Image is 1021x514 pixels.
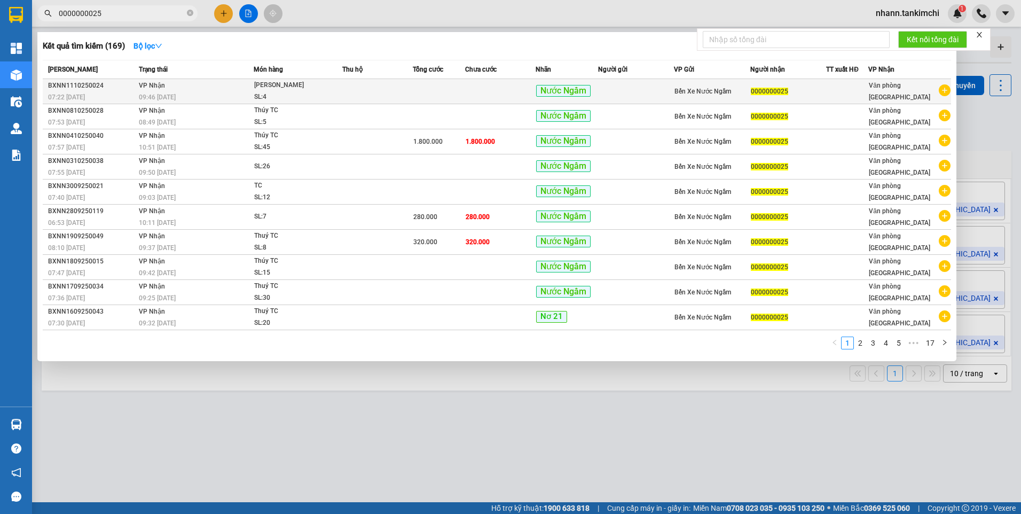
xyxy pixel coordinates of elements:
div: SL: 8 [254,242,334,254]
span: left [831,339,838,346]
span: 07:47 [DATE] [48,269,85,277]
span: Người nhận [750,66,785,73]
span: Người gửi [598,66,627,73]
span: Bến Xe Nước Ngầm [674,163,731,170]
span: plus-circle [939,210,951,222]
span: VP Gửi [674,66,694,73]
span: Tổng cước [413,66,443,73]
span: 08:49 [DATE] [139,119,176,126]
img: warehouse-icon [11,419,22,430]
span: Nước Ngầm [536,185,591,198]
span: question-circle [11,443,21,454]
a: 5 [893,337,905,349]
span: Nước Ngầm [536,261,591,273]
div: SL: 5 [254,116,334,128]
span: plus-circle [939,110,951,121]
div: SL: 12 [254,192,334,204]
li: 3 [867,337,879,349]
span: close-circle [187,10,193,16]
span: VP Nhận [139,232,165,240]
div: Thúy TC [254,105,334,116]
span: Chưa cước [465,66,497,73]
span: Văn phòng [GEOGRAPHIC_DATA] [869,132,930,151]
span: 07:36 [DATE] [48,294,85,302]
span: plus-circle [939,84,951,96]
div: BXNN1609250043 [48,306,136,317]
span: 07:57 [DATE] [48,144,85,151]
div: SL: 7 [254,211,334,223]
span: 09:25 [DATE] [139,294,176,302]
div: SL: 45 [254,142,334,153]
span: 0000000025 [751,213,788,221]
div: BXNN2809250119 [48,206,136,217]
li: 17 [922,337,938,349]
span: VP Nhận [868,66,894,73]
span: Món hàng [254,66,283,73]
img: dashboard-icon [11,43,22,54]
img: solution-icon [11,150,22,161]
a: 17 [923,337,938,349]
span: 07:40 [DATE] [48,194,85,201]
div: SL: 26 [254,161,334,173]
span: 09:03 [DATE] [139,194,176,201]
span: Văn phòng [GEOGRAPHIC_DATA] [869,258,930,277]
span: 09:32 [DATE] [139,320,176,327]
div: BXNN1709250034 [48,281,136,292]
div: SL: 20 [254,317,334,329]
span: plus-circle [939,160,951,172]
strong: Bộ lọc [133,42,162,50]
span: VP Nhận [139,157,165,165]
span: 0000000025 [751,88,788,95]
div: Thuý TC [254,281,334,292]
span: Nước Ngầm [536,286,591,298]
li: Next 5 Pages [905,337,922,349]
span: Nơ 21 [536,311,567,323]
h3: Kết quả tìm kiếm ( 169 ) [43,41,125,52]
span: Bến Xe Nước Ngầm [674,188,731,196]
span: 0000000025 [751,314,788,321]
span: VP Nhận [139,82,165,89]
span: plus-circle [939,235,951,247]
span: VP Nhận [139,107,165,114]
span: Văn phòng [GEOGRAPHIC_DATA] [869,207,930,227]
span: Nước Ngầm [536,85,591,97]
span: Bến Xe Nước Ngầm [674,88,731,95]
span: close-circle [187,9,193,19]
span: 320.000 [413,238,437,246]
div: BXNN1110250024 [48,80,136,91]
button: Bộ lọcdown [125,37,171,54]
span: 1.800.000 [466,138,495,145]
span: plus-circle [939,260,951,272]
span: 0000000025 [751,163,788,170]
span: 0000000025 [751,289,788,296]
span: down [155,42,162,50]
span: Nước Ngầm [536,236,591,248]
span: Kết nối tổng đài [907,34,959,45]
a: 3 [867,337,879,349]
span: Nước Ngầm [536,211,591,223]
li: 4 [879,337,892,349]
span: 0000000025 [751,238,788,246]
span: VP Nhận [139,258,165,265]
li: 5 [892,337,905,349]
div: BXNN0810250028 [48,105,136,116]
span: 10:11 [DATE] [139,219,176,227]
span: Văn phòng [GEOGRAPHIC_DATA] [869,157,930,176]
div: BXNN3009250021 [48,181,136,192]
span: Văn phòng [GEOGRAPHIC_DATA] [869,82,930,101]
div: BXNN1909250049 [48,231,136,242]
span: Văn phòng [GEOGRAPHIC_DATA] [869,283,930,302]
span: 07:22 [DATE] [48,94,85,101]
span: Bến Xe Nước Ngầm [674,263,731,271]
span: Nước Ngầm [536,160,591,173]
span: plus-circle [939,310,951,322]
span: VP Nhận [139,308,165,315]
div: Thúy TC [254,130,334,142]
span: Bến Xe Nước Ngầm [674,314,731,321]
span: plus-circle [939,185,951,197]
span: 06:53 [DATE] [48,219,85,227]
span: Trạng thái [139,66,168,73]
div: BXNN0310250038 [48,155,136,167]
li: 1 [841,337,854,349]
span: Bến Xe Nước Ngầm [674,213,731,221]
